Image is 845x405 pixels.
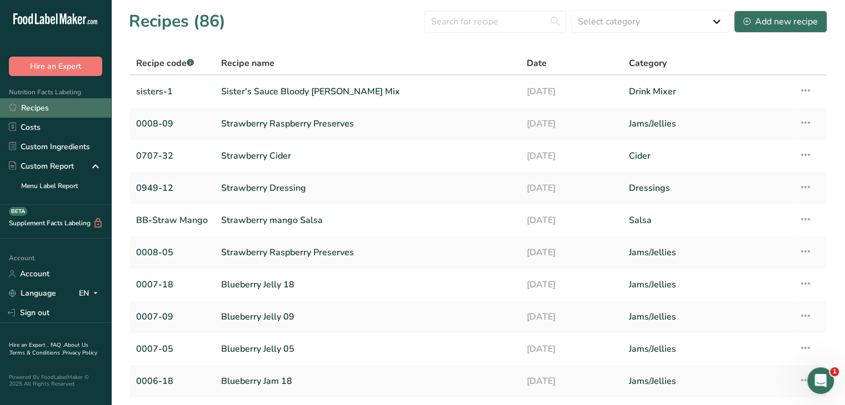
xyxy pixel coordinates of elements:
[9,374,102,387] div: Powered By FoodLabelMaker © 2025 All Rights Reserved
[221,241,513,264] a: Strawberry Raspberry Preserves
[136,57,194,69] span: Recipe code
[221,112,513,135] a: Strawberry Raspberry Preserves
[9,341,48,349] a: Hire an Expert .
[527,209,616,232] a: [DATE]
[136,176,208,200] a: 0949-12
[629,369,786,393] a: Jams/Jellies
[9,349,63,357] a: Terms & Conditions .
[221,369,513,393] a: Blueberry Jam 18
[527,273,616,296] a: [DATE]
[629,337,786,361] a: Jams/Jellies
[629,112,786,135] a: Jams/Jellies
[527,112,616,135] a: [DATE]
[9,57,102,76] button: Hire an Expert
[527,305,616,328] a: [DATE]
[136,305,208,328] a: 0007-09
[9,341,88,357] a: About Us .
[136,209,208,232] a: BB-Straw Mango
[629,176,786,200] a: Dressings
[527,241,616,264] a: [DATE]
[136,144,208,168] a: 0707-32
[129,9,226,34] h1: Recipes (86)
[629,80,786,103] a: Drink Mixer
[629,305,786,328] a: Jams/Jellies
[830,367,839,376] span: 1
[136,337,208,361] a: 0007-05
[629,209,786,232] a: Salsa
[629,144,786,168] a: Cider
[63,349,97,357] a: Privacy Policy
[221,144,513,168] a: Strawberry Cider
[136,112,208,135] a: 0008-09
[221,337,513,361] a: Blueberry Jelly 05
[136,369,208,393] a: 0006-18
[424,11,567,33] input: Search for recipe
[221,57,274,70] span: Recipe name
[527,80,616,103] a: [DATE]
[9,160,74,172] div: Custom Report
[9,207,27,216] div: BETA
[79,287,102,300] div: EN
[136,241,208,264] a: 0008-05
[9,283,56,303] a: Language
[527,337,616,361] a: [DATE]
[221,176,513,200] a: Strawberry Dressing
[527,369,616,393] a: [DATE]
[527,144,616,168] a: [DATE]
[136,80,208,103] a: sisters-1
[136,273,208,296] a: 0007-18
[629,57,667,70] span: Category
[743,15,818,28] div: Add new recipe
[221,273,513,296] a: Blueberry Jelly 18
[527,57,547,70] span: Date
[51,341,64,349] a: FAQ .
[629,241,786,264] a: Jams/Jellies
[221,80,513,103] a: Sister's Sauce Bloody [PERSON_NAME] Mix
[734,11,827,33] button: Add new recipe
[527,176,616,200] a: [DATE]
[221,209,513,232] a: Strawberry mango Salsa
[629,273,786,296] a: Jams/Jellies
[807,367,834,394] iframe: Intercom live chat
[221,305,513,328] a: Blueberry Jelly 09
